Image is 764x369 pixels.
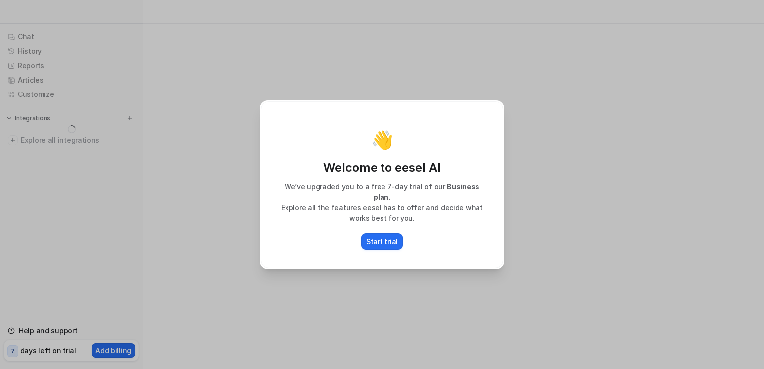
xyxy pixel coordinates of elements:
p: Welcome to eesel AI [271,160,493,176]
p: Explore all the features eesel has to offer and decide what works best for you. [271,202,493,223]
p: Start trial [366,236,398,247]
p: We’ve upgraded you to a free 7-day trial of our [271,182,493,202]
p: 👋 [371,130,393,150]
button: Start trial [361,233,403,250]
